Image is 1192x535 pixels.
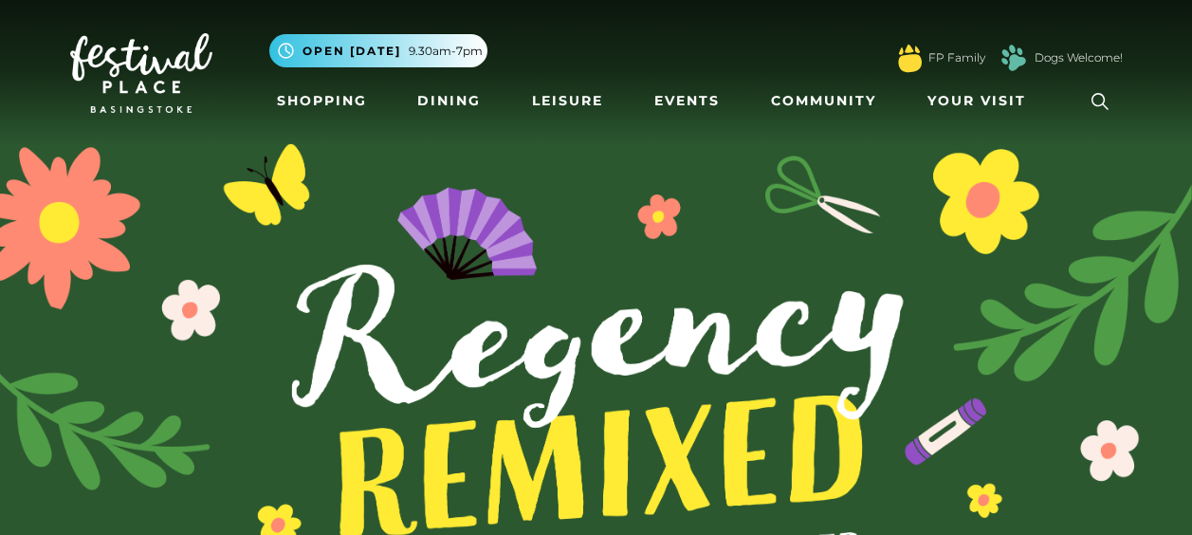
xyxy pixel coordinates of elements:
[303,43,401,60] span: Open [DATE]
[269,34,487,67] button: Open [DATE] 9.30am-7pm
[70,33,212,113] img: Festival Place Logo
[763,83,884,119] a: Community
[269,83,375,119] a: Shopping
[524,83,611,119] a: Leisure
[647,83,727,119] a: Events
[928,49,985,66] a: FP Family
[1035,49,1123,66] a: Dogs Welcome!
[409,43,483,60] span: 9.30am-7pm
[920,83,1043,119] a: Your Visit
[927,91,1026,111] span: Your Visit
[410,83,488,119] a: Dining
